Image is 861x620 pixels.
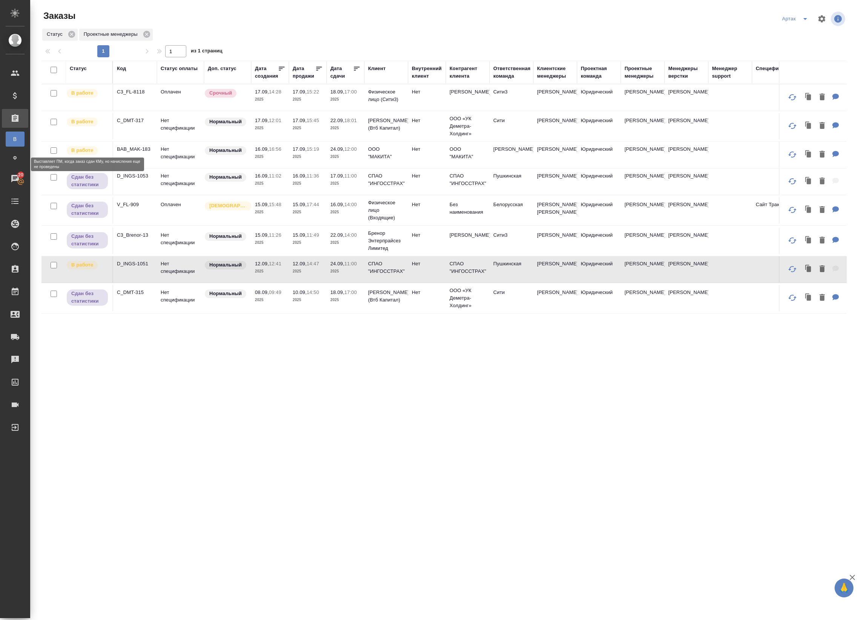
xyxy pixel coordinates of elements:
[490,142,533,168] td: [PERSON_NAME]
[783,88,801,106] button: Обновить
[255,153,285,161] p: 2025
[269,146,281,152] p: 16:56
[330,89,344,95] p: 18.09,
[577,228,621,254] td: Юридический
[816,174,829,189] button: Удалить
[293,202,307,207] p: 15.09,
[269,289,281,295] p: 09:49
[204,117,247,127] div: Статус по умолчанию для стандартных заказов
[344,261,357,266] p: 11:00
[209,147,242,154] p: Нормальный
[801,262,816,277] button: Клонировать
[6,132,25,147] a: В
[330,96,361,103] p: 2025
[255,146,269,152] p: 16.09,
[577,113,621,139] td: Юридический
[330,232,344,238] p: 22.09,
[293,289,307,295] p: 10.09,
[533,142,577,168] td: [PERSON_NAME]
[161,65,198,72] div: Статус оплаты
[84,31,140,38] p: Проектные менеджеры
[204,88,247,98] div: Выставляется автоматически, если на указанный объем услуг необходимо больше времени в стандартном...
[157,168,204,195] td: Нет спецификации
[269,173,281,179] p: 11:02
[208,65,236,72] div: Доп. статус
[450,65,486,80] div: Контрагент клиента
[71,173,103,188] p: Сдан без статистики
[490,168,533,195] td: Пушкинская
[533,197,577,224] td: [PERSON_NAME], [PERSON_NAME]
[204,231,247,242] div: Статус по умолчанию для стандартных заказов
[813,10,831,28] span: Настроить таблицу
[752,197,796,224] td: Сайт Трактат
[577,285,621,311] td: Юридический
[269,118,281,123] p: 12:01
[450,115,486,138] p: ООО «УК Деметра-Холдинг»
[816,262,829,277] button: Удалить
[9,135,21,143] span: В
[412,88,442,96] p: Нет
[533,84,577,111] td: [PERSON_NAME]
[668,231,704,239] p: [PERSON_NAME]
[533,228,577,254] td: [PERSON_NAME]
[255,239,285,246] p: 2025
[450,231,486,239] p: [PERSON_NAME]
[293,146,307,152] p: 17.09,
[621,113,665,139] td: [PERSON_NAME]
[42,29,78,41] div: Статус
[66,117,109,127] div: Выставляет ПМ после принятия заказа от КМа
[330,180,361,187] p: 2025
[269,89,281,95] p: 14:28
[6,150,25,165] a: Ф
[368,88,404,103] p: Физическое лицо (Сити3)
[490,113,533,139] td: Сити
[117,117,153,124] p: C_DMT-317
[117,289,153,296] p: C_DMT-315
[157,113,204,139] td: Нет спецификации
[66,145,109,156] div: Выставляет ПМ после принятия заказа от КМа
[293,239,323,246] p: 2025
[255,232,269,238] p: 15.09,
[783,145,801,164] button: Обновить
[412,289,442,296] p: Нет
[829,90,843,105] button: Для КМ: перевод англ и кор (одним заверением) + апостиль на перевод
[577,256,621,283] td: Юридический
[117,145,153,153] p: BAB_MAK-183
[450,260,486,275] p: СПАО "ИНГОССТРАХ"
[66,260,109,270] div: Выставляет ПМ после принятия заказа от КМа
[293,173,307,179] p: 16.09,
[71,233,103,248] p: Сдан без статистики
[157,256,204,283] td: Нет спецификации
[71,261,93,269] p: В работе
[490,84,533,111] td: Сити3
[66,231,109,249] div: Выставляет ПМ, когда заказ сдан КМу, но начисления еще не проведены
[255,89,269,95] p: 17.09,
[668,201,704,208] p: [PERSON_NAME]
[293,124,323,132] p: 2025
[330,239,361,246] p: 2025
[330,118,344,123] p: 22.09,
[330,65,353,80] div: Дата сдачи
[368,199,404,222] p: Физическое лицо (Входящие)
[490,228,533,254] td: Сити3
[412,172,442,180] p: Нет
[307,202,319,207] p: 17:44
[450,145,486,161] p: ООО "МАКИТА"
[293,261,307,266] p: 12.09,
[157,142,204,168] td: Нет спецификации
[668,117,704,124] p: [PERSON_NAME]
[330,289,344,295] p: 18.09,
[368,260,404,275] p: СПАО "ИНГОССТРАХ"
[344,202,357,207] p: 14:00
[204,260,247,270] div: Статус по умолчанию для стандартных заказов
[157,285,204,311] td: Нет спецификации
[368,289,404,304] p: [PERSON_NAME] (Втб Капитал)
[490,285,533,311] td: Сити
[368,65,385,72] div: Клиент
[621,285,665,311] td: [PERSON_NAME]
[255,65,278,80] div: Дата создания
[293,89,307,95] p: 17.09,
[533,285,577,311] td: [PERSON_NAME]
[269,202,281,207] p: 15:48
[668,145,704,153] p: [PERSON_NAME]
